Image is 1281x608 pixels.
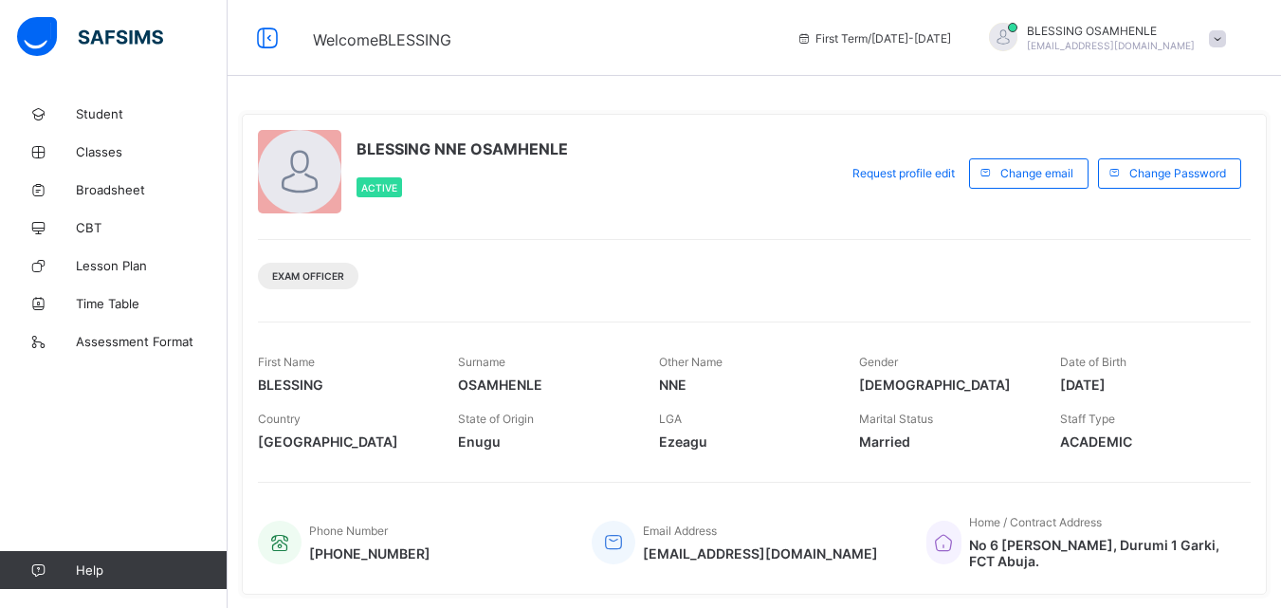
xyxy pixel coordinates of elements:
span: BLESSING [258,377,430,393]
span: Ezeagu [659,433,831,450]
span: Home / Contract Address [969,515,1102,529]
span: Date of Birth [1060,355,1126,369]
span: Email Address [643,524,717,538]
span: NNE [659,377,831,393]
span: Active [361,182,397,193]
span: [GEOGRAPHIC_DATA] [258,433,430,450]
span: LGA [659,412,682,426]
span: CBT [76,220,228,235]
span: [DATE] [1060,377,1232,393]
span: Country [258,412,301,426]
span: Assessment Format [76,334,228,349]
img: safsims [17,17,163,57]
span: Exam Officer [272,270,344,282]
span: OSAMHENLE [458,377,630,393]
span: Other Name [659,355,723,369]
span: Surname [458,355,505,369]
span: Time Table [76,296,228,311]
span: ACADEMIC [1060,433,1232,450]
span: State of Origin [458,412,534,426]
span: Welcome BLESSING [313,30,451,49]
span: Lesson Plan [76,258,228,273]
span: Marital Status [859,412,933,426]
span: session/term information [796,31,951,46]
span: [EMAIL_ADDRESS][DOMAIN_NAME] [643,545,878,562]
span: First Name [258,355,315,369]
span: Staff Type [1060,412,1115,426]
span: Request profile edit [852,166,955,180]
span: Married [859,433,1031,450]
span: Help [76,562,227,578]
span: [EMAIL_ADDRESS][DOMAIN_NAME] [1027,40,1195,51]
span: Change Password [1129,166,1226,180]
span: No 6 [PERSON_NAME], Durumi 1 Garki, FCT Abuja. [969,537,1232,569]
span: Phone Number [309,524,388,538]
span: Student [76,106,228,121]
span: Broadsheet [76,182,228,197]
span: Enugu [458,433,630,450]
span: BLESSING NNE OSAMHENLE [357,139,568,158]
span: [DEMOGRAPHIC_DATA] [859,377,1031,393]
span: Change email [1000,166,1073,180]
span: Gender [859,355,898,369]
span: [PHONE_NUMBER] [309,545,430,562]
span: Classes [76,144,228,159]
span: BLESSING OSAMHENLE [1027,24,1195,38]
div: BLESSINGOSAMHENLE [970,23,1235,54]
